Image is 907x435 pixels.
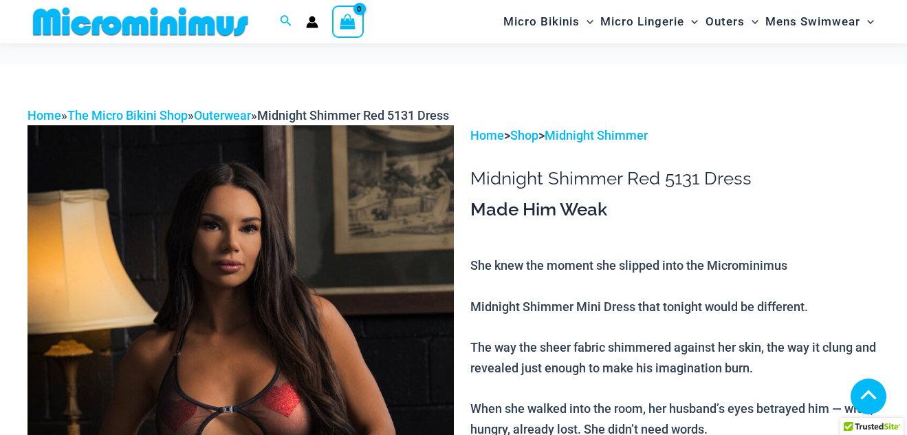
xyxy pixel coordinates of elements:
a: Search icon link [280,13,292,30]
a: Home [28,108,61,123]
a: Micro LingerieMenu ToggleMenu Toggle [597,4,701,39]
nav: Site Navigation [498,2,879,41]
span: Midnight Shimmer Red 5131 Dress [257,108,449,123]
a: Micro BikinisMenu ToggleMenu Toggle [500,4,597,39]
a: Midnight Shimmer [545,128,648,142]
span: Mens Swimwear [765,4,860,39]
h1: Midnight Shimmer Red 5131 Dress [470,168,879,189]
span: Menu Toggle [684,4,698,39]
p: > > [470,125,879,146]
span: Micro Lingerie [600,4,684,39]
a: Outerwear [194,108,251,123]
a: Shop [510,128,538,142]
a: OutersMenu ToggleMenu Toggle [702,4,762,39]
a: Mens SwimwearMenu ToggleMenu Toggle [762,4,877,39]
span: » » » [28,108,449,123]
img: MM SHOP LOGO FLAT [28,6,254,37]
a: The Micro Bikini Shop [67,108,188,123]
span: Micro Bikinis [503,4,580,39]
a: View Shopping Cart, empty [332,6,364,37]
span: Outers [706,4,745,39]
a: Account icon link [306,16,318,28]
h3: Made Him Weak [470,198,879,222]
a: Home [470,128,504,142]
span: Menu Toggle [745,4,758,39]
span: Menu Toggle [580,4,593,39]
span: Menu Toggle [860,4,874,39]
